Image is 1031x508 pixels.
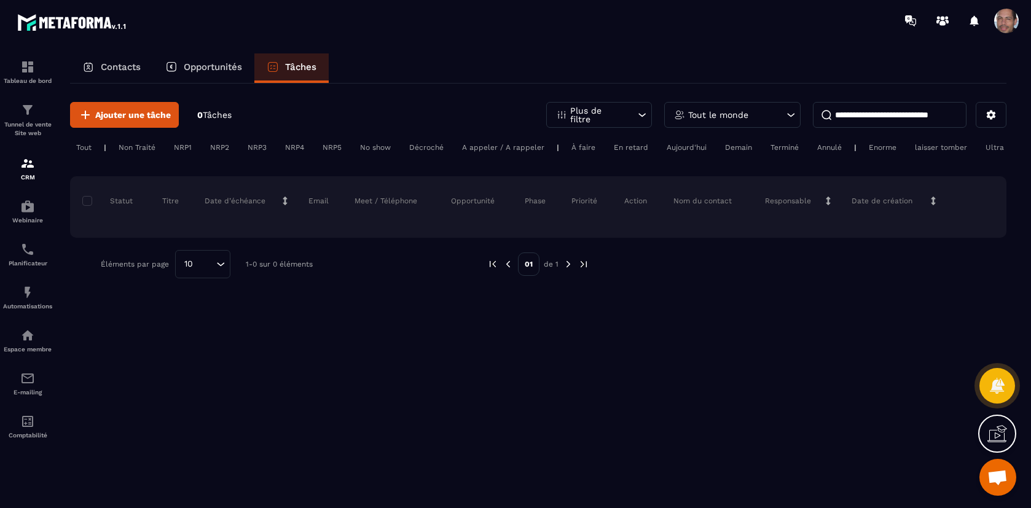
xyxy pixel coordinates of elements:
[20,242,35,257] img: scheduler
[563,259,574,270] img: next
[184,61,242,72] p: Opportunités
[355,196,417,206] p: Meet / Téléphone
[518,252,539,276] p: 01
[101,61,141,72] p: Contacts
[688,111,748,119] p: Tout le monde
[20,199,35,214] img: automations
[285,61,316,72] p: Tâches
[557,143,559,152] p: |
[3,346,52,353] p: Espace membre
[811,140,848,155] div: Annulé
[909,140,973,155] div: laisser tomber
[20,414,35,429] img: accountant
[3,217,52,224] p: Webinaire
[246,260,313,268] p: 1-0 sur 0 éléments
[764,140,805,155] div: Terminé
[95,109,171,121] span: Ajouter une tâche
[20,371,35,386] img: email
[3,319,52,362] a: automationsautomationsEspace membre
[3,303,52,310] p: Automatisations
[3,432,52,439] p: Comptabilité
[205,196,265,206] p: Date d’échéance
[3,405,52,448] a: accountantaccountantComptabilité
[403,140,450,155] div: Décroché
[3,50,52,93] a: formationformationTableau de bord
[3,233,52,276] a: schedulerschedulerPlanificateur
[719,140,758,155] div: Demain
[197,109,232,121] p: 0
[608,140,654,155] div: En retard
[3,174,52,181] p: CRM
[544,259,559,269] p: de 1
[571,196,597,206] p: Priorité
[85,196,133,206] p: Statut
[578,259,589,270] img: next
[3,276,52,319] a: automationsautomationsAutomatisations
[70,102,179,128] button: Ajouter une tâche
[316,140,348,155] div: NRP5
[101,260,169,268] p: Éléments par page
[20,103,35,117] img: formation
[624,196,647,206] p: Action
[162,196,179,206] p: Titre
[3,93,52,147] a: formationformationTunnel de vente Site web
[203,110,232,120] span: Tâches
[20,156,35,171] img: formation
[3,77,52,84] p: Tableau de bord
[673,196,732,206] p: Nom du contact
[180,257,197,271] span: 10
[525,196,546,206] p: Phase
[20,285,35,300] img: automations
[979,459,1016,496] div: Ouvrir le chat
[3,190,52,233] a: automationsautomationsWebinaire
[765,196,811,206] p: Responsable
[661,140,713,155] div: Aujourd'hui
[503,259,514,270] img: prev
[854,143,857,152] p: |
[863,140,903,155] div: Enorme
[168,140,198,155] div: NRP1
[17,11,128,33] img: logo
[112,140,162,155] div: Non Traité
[175,250,230,278] div: Search for option
[3,389,52,396] p: E-mailing
[104,143,106,152] p: |
[254,53,329,83] a: Tâches
[197,257,213,271] input: Search for option
[153,53,254,83] a: Opportunités
[20,60,35,74] img: formation
[204,140,235,155] div: NRP2
[3,362,52,405] a: emailemailE-mailing
[241,140,273,155] div: NRP3
[456,140,551,155] div: A appeler / A rappeler
[852,196,912,206] p: Date de création
[3,147,52,190] a: formationformationCRM
[3,120,52,138] p: Tunnel de vente Site web
[565,140,602,155] div: À faire
[570,106,624,123] p: Plus de filtre
[70,140,98,155] div: Tout
[451,196,495,206] p: Opportunité
[279,140,310,155] div: NRP4
[487,259,498,270] img: prev
[308,196,329,206] p: Email
[354,140,397,155] div: No show
[20,328,35,343] img: automations
[70,53,153,83] a: Contacts
[3,260,52,267] p: Planificateur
